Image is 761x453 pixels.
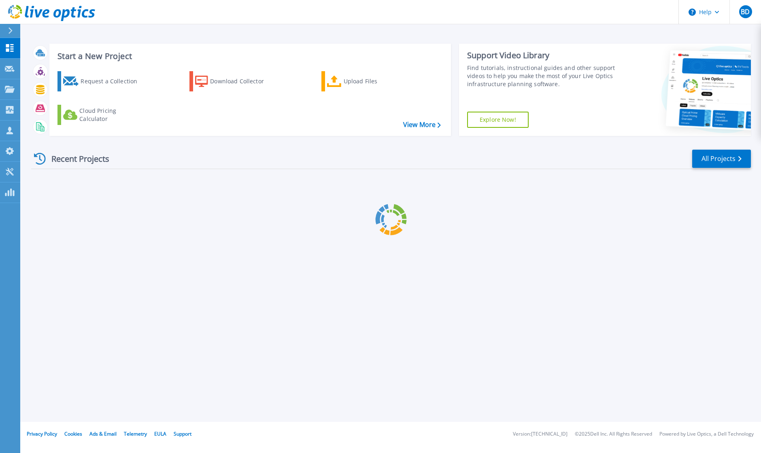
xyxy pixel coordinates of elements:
[189,71,280,91] a: Download Collector
[659,432,754,437] li: Powered by Live Optics, a Dell Technology
[467,50,616,61] div: Support Video Library
[692,150,751,168] a: All Projects
[81,73,145,89] div: Request a Collection
[467,64,616,88] div: Find tutorials, instructional guides and other support videos to help you make the most of your L...
[513,432,568,437] li: Version: [TECHNICAL_ID]
[124,430,147,437] a: Telemetry
[344,73,408,89] div: Upload Files
[321,71,412,91] a: Upload Files
[467,112,529,128] a: Explore Now!
[57,105,148,125] a: Cloud Pricing Calculator
[57,71,148,91] a: Request a Collection
[174,430,191,437] a: Support
[210,73,275,89] div: Download Collector
[64,430,82,437] a: Cookies
[57,52,440,61] h3: Start a New Project
[27,430,57,437] a: Privacy Policy
[403,121,441,129] a: View More
[741,8,750,15] span: BD
[31,149,120,169] div: Recent Projects
[89,430,117,437] a: Ads & Email
[79,107,144,123] div: Cloud Pricing Calculator
[154,430,166,437] a: EULA
[575,432,652,437] li: © 2025 Dell Inc. All Rights Reserved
